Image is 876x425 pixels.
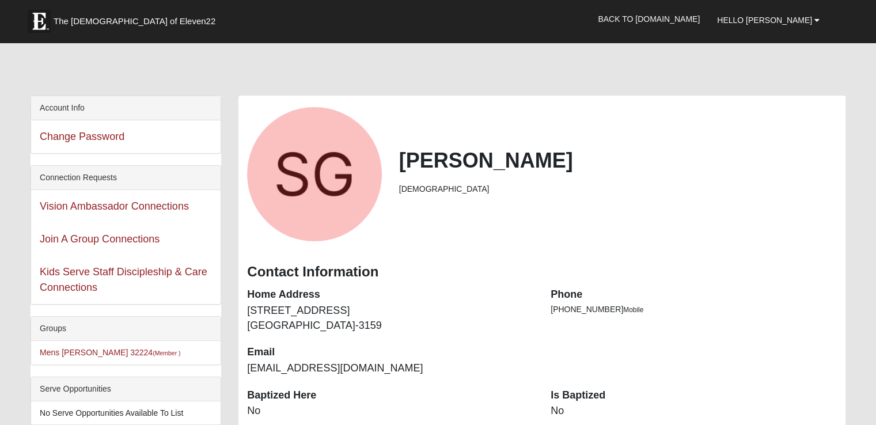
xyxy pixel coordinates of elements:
div: Serve Opportunities [31,377,221,401]
div: Connection Requests [31,166,221,190]
li: [PHONE_NUMBER] [551,303,837,316]
div: Account Info [31,96,221,120]
a: The [DEMOGRAPHIC_DATA] of Eleven22 [22,4,252,33]
a: Mens [PERSON_NAME] 32224(Member ) [40,348,181,357]
span: Hello [PERSON_NAME] [717,16,812,25]
span: Mobile [623,306,643,314]
a: Change Password [40,131,124,142]
a: Hello [PERSON_NAME] [708,6,828,35]
dt: Is Baptized [551,388,837,403]
li: [DEMOGRAPHIC_DATA] [399,183,837,195]
h3: Contact Information [247,264,837,280]
small: (Member ) [153,350,180,356]
dt: Phone [551,287,837,302]
dd: No [551,404,837,419]
a: Vision Ambassador Connections [40,200,189,212]
div: Groups [31,317,221,341]
a: View Fullsize Photo [247,107,381,241]
dd: No [247,404,533,419]
img: Eleven22 logo [28,10,51,33]
dd: [EMAIL_ADDRESS][DOMAIN_NAME] [247,361,533,376]
h2: [PERSON_NAME] [399,148,837,173]
a: Back to [DOMAIN_NAME] [589,5,708,33]
span: The [DEMOGRAPHIC_DATA] of Eleven22 [54,16,215,27]
dt: Email [247,345,533,360]
li: No Serve Opportunities Available To List [31,401,221,425]
dd: [STREET_ADDRESS] [GEOGRAPHIC_DATA]-3159 [247,303,533,333]
dt: Home Address [247,287,533,302]
a: Kids Serve Staff Discipleship & Care Connections [40,266,207,293]
dt: Baptized Here [247,388,533,403]
a: Join A Group Connections [40,233,160,245]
